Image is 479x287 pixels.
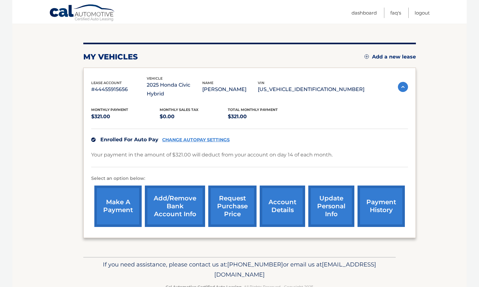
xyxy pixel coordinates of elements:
a: update personal info [308,186,354,227]
p: Select an option below: [91,175,408,182]
p: If you need assistance, please contact us at: or email us at [87,260,392,280]
p: $0.00 [160,112,228,121]
p: $321.00 [91,112,160,121]
span: Monthly Payment [91,107,128,112]
img: check.svg [91,137,96,142]
p: $321.00 [228,112,296,121]
a: Logout [415,8,430,18]
a: account details [260,186,305,227]
span: name [202,81,213,85]
a: Dashboard [352,8,377,18]
a: Cal Automotive [49,4,115,22]
h2: my vehicles [83,52,138,62]
img: accordion-active.svg [398,82,408,92]
p: [PERSON_NAME] [202,85,258,94]
span: [PHONE_NUMBER] [227,261,283,268]
a: payment history [358,186,405,227]
a: CHANGE AUTOPAY SETTINGS [162,137,230,143]
a: Add a new lease [364,54,416,60]
a: request purchase price [208,186,257,227]
img: add.svg [364,54,369,59]
span: Total Monthly Payment [228,107,278,112]
span: vin [258,81,264,85]
a: make a payment [94,186,142,227]
p: #44455915656 [91,85,147,94]
span: Enrolled For Auto Pay [100,137,158,143]
p: [US_VEHICLE_IDENTIFICATION_NUMBER] [258,85,364,94]
a: FAQ's [390,8,401,18]
p: Your payment in the amount of $321.00 will deduct from your account on day 14 of each month. [91,150,333,159]
span: Monthly sales Tax [160,107,198,112]
p: 2025 Honda Civic Hybrid [147,81,202,98]
span: lease account [91,81,122,85]
a: Add/Remove bank account info [145,186,205,227]
span: vehicle [147,76,163,81]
